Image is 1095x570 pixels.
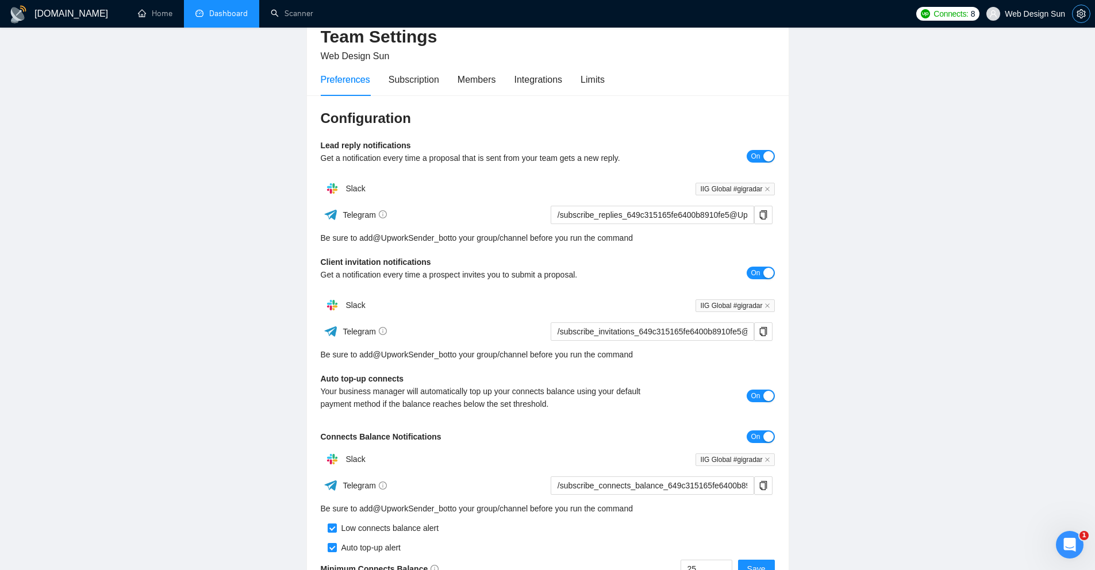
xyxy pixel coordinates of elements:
span: close [764,303,770,309]
b: Client invitation notifications [321,257,431,267]
b: Auto top-up connects [321,374,404,383]
a: homeHome [138,9,172,18]
div: Integrations [514,72,563,87]
span: On [751,390,760,402]
div: Be sure to add to your group/channel before you run the command [321,502,775,515]
span: close [764,457,770,463]
span: info-circle [379,327,387,335]
button: copy [754,476,773,495]
h2: Team Settings [321,25,775,49]
div: Auto top-up alert [337,541,401,554]
b: Lead reply notifications [321,141,411,150]
div: Preferences [321,72,370,87]
a: @UpworkSender_bot [373,232,450,244]
span: Telegram [343,327,387,336]
span: close [764,186,770,192]
span: Slack [345,455,365,464]
span: info-circle [379,482,387,490]
span: info-circle [379,210,387,218]
a: @UpworkSender_bot [373,348,450,361]
a: searchScanner [271,9,313,18]
span: copy [755,210,772,219]
img: hpQkSZIkSZIkSZIkSZIkSZIkSZIkSZIkSZIkSZIkSZIkSZIkSZIkSZIkSZIkSZIkSZIkSZIkSZIkSZIkSZIkSZIkSZIkSZIkS... [321,177,344,200]
b: Connects Balance Notifications [321,432,441,441]
a: @UpworkSender_bot [373,502,450,515]
div: Low connects balance alert [337,522,439,534]
span: IIG Global #gigradar [696,299,774,312]
img: ww3wtPAAAAAElFTkSuQmCC [324,478,338,492]
span: 8 [971,7,975,20]
img: ww3wtPAAAAAElFTkSuQmCC [324,207,338,222]
div: Be sure to add to your group/channel before you run the command [321,232,775,244]
div: Subscription [389,72,439,87]
span: Connects: [933,7,968,20]
span: copy [755,327,772,336]
a: dashboardDashboard [195,9,248,18]
div: Your business manager will automatically top up your connects balance using your default payment ... [321,385,662,410]
div: Be sure to add to your group/channel before you run the command [321,348,775,361]
div: Get a notification every time a prospect invites you to submit a proposal. [321,268,662,281]
span: Web Design Sun [321,51,390,61]
span: copy [755,481,772,490]
img: logo [9,5,28,24]
span: IIG Global #gigradar [696,453,774,466]
button: copy [754,206,773,224]
button: copy [754,322,773,341]
span: user [989,10,997,18]
span: On [751,150,760,163]
span: 1 [1079,531,1089,540]
span: setting [1073,9,1090,18]
span: Telegram [343,481,387,490]
div: Get a notification every time a proposal that is sent from your team gets a new reply. [321,152,662,164]
div: Limits [581,72,605,87]
button: setting [1072,5,1090,23]
a: setting [1072,9,1090,18]
img: hpQkSZIkSZIkSZIkSZIkSZIkSZIkSZIkSZIkSZIkSZIkSZIkSZIkSZIkSZIkSZIkSZIkSZIkSZIkSZIkSZIkSZIkSZIkSZIkS... [321,294,344,317]
span: On [751,267,760,279]
span: Telegram [343,210,387,219]
img: upwork-logo.png [921,9,930,18]
span: IIG Global #gigradar [696,183,774,195]
span: Slack [345,184,365,193]
span: On [751,430,760,443]
h3: Configuration [321,109,775,128]
span: Slack [345,301,365,310]
iframe: Intercom live chat [1056,531,1084,559]
img: hpQkSZIkSZIkSZIkSZIkSZIkSZIkSZIkSZIkSZIkSZIkSZIkSZIkSZIkSZIkSZIkSZIkSZIkSZIkSZIkSZIkSZIkSZIkSZIkS... [321,448,344,471]
img: ww3wtPAAAAAElFTkSuQmCC [324,324,338,338]
div: Members [458,72,496,87]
